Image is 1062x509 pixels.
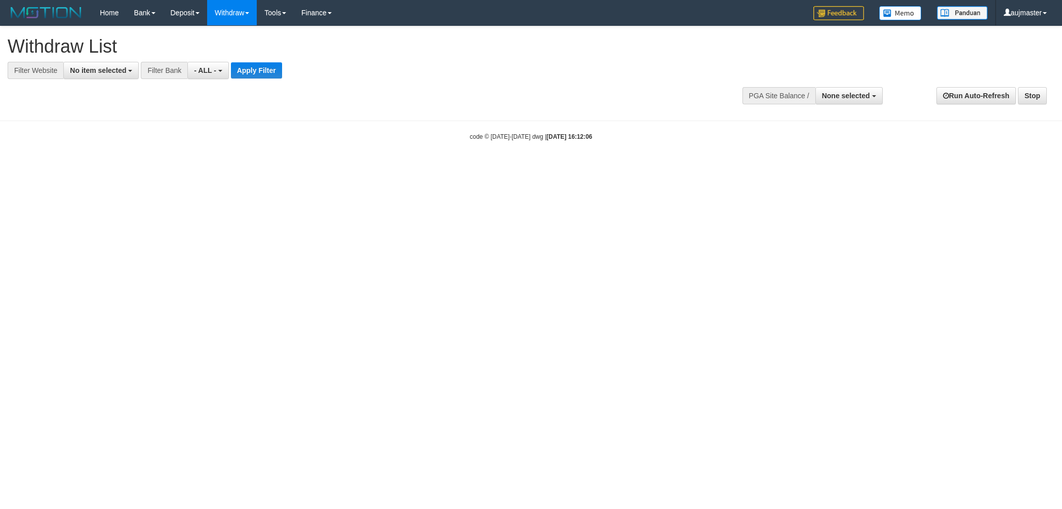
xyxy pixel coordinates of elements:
[813,6,864,20] img: Feedback.jpg
[822,92,870,100] span: None selected
[187,62,228,79] button: - ALL -
[470,133,593,140] small: code © [DATE]-[DATE] dwg |
[231,62,282,79] button: Apply Filter
[936,87,1016,104] a: Run Auto-Refresh
[937,6,988,20] img: panduan.png
[8,62,63,79] div: Filter Website
[1018,87,1047,104] a: Stop
[815,87,883,104] button: None selected
[70,66,126,74] span: No item selected
[141,62,187,79] div: Filter Bank
[63,62,139,79] button: No item selected
[194,66,216,74] span: - ALL -
[546,133,592,140] strong: [DATE] 16:12:06
[879,6,922,20] img: Button%20Memo.svg
[742,87,815,104] div: PGA Site Balance /
[8,5,85,20] img: MOTION_logo.png
[8,36,698,57] h1: Withdraw List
